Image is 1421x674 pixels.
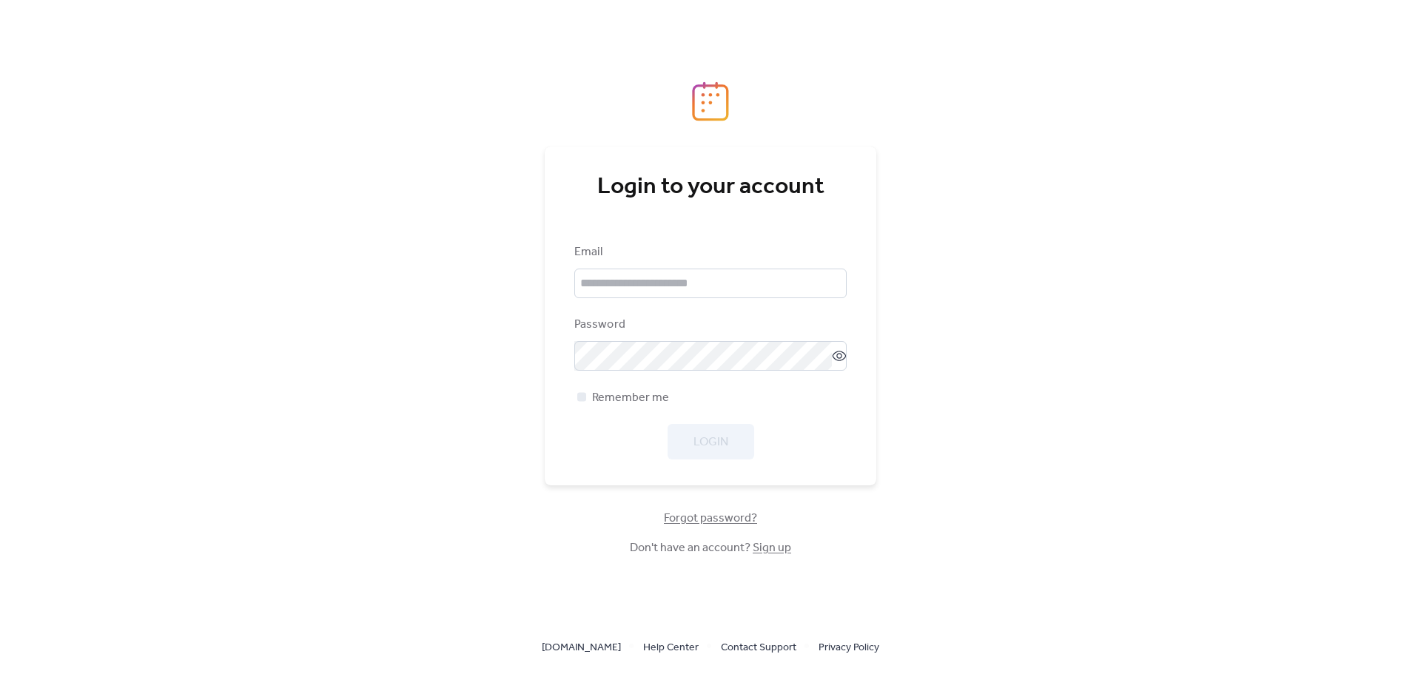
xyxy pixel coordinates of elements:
span: [DOMAIN_NAME] [542,639,621,657]
div: Email [574,243,844,261]
span: Contact Support [721,639,796,657]
div: Login to your account [574,172,847,202]
span: Help Center [643,639,699,657]
span: Privacy Policy [819,639,879,657]
a: Forgot password? [664,514,757,522]
span: Remember me [592,389,669,407]
span: Forgot password? [664,510,757,528]
img: logo [692,81,729,121]
span: Don't have an account? [630,539,791,557]
a: Privacy Policy [819,638,879,656]
a: Sign up [753,536,791,559]
a: [DOMAIN_NAME] [542,638,621,656]
a: Help Center [643,638,699,656]
a: Contact Support [721,638,796,656]
div: Password [574,316,844,334]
